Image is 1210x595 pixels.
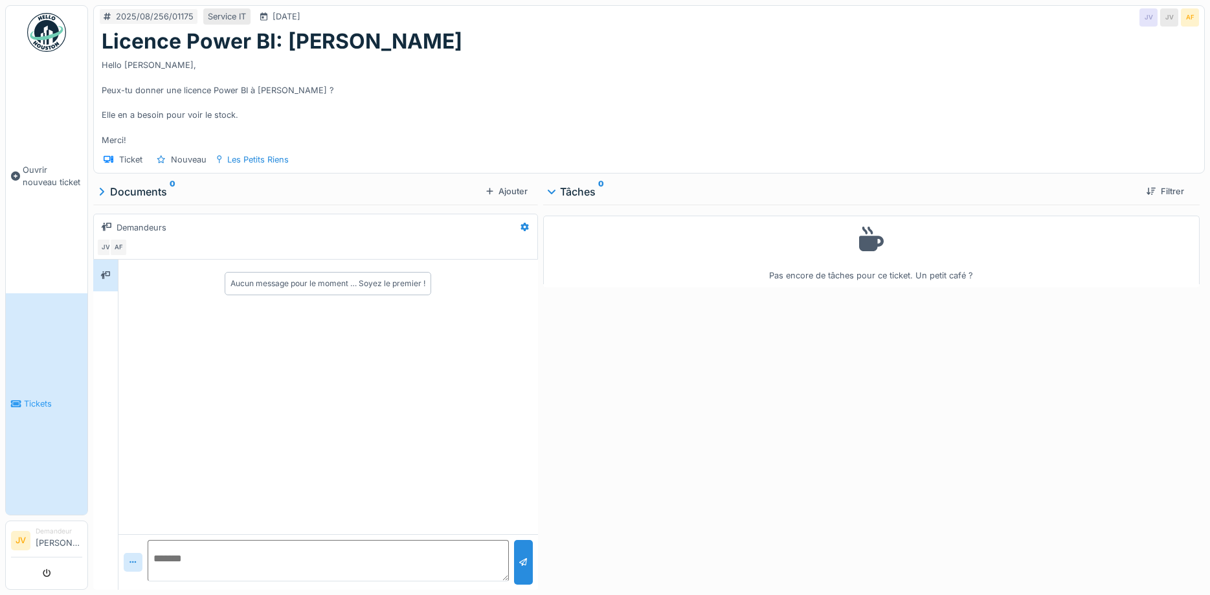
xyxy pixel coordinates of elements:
[552,221,1191,282] div: Pas encore de tâches pour ce ticket. Un petit café ?
[1160,8,1178,27] div: JV
[102,54,1196,146] div: Hello [PERSON_NAME], Peux-tu donner une licence Power BI à [PERSON_NAME] ? Elle en a besoin pour ...
[96,238,115,256] div: JV
[116,10,194,23] div: 2025/08/256/01175
[27,13,66,52] img: Badge_color-CXgf-gQk.svg
[109,238,128,256] div: AF
[117,221,166,234] div: Demandeurs
[11,526,82,557] a: JV Demandeur[PERSON_NAME]
[171,153,207,166] div: Nouveau
[11,531,30,550] li: JV
[208,10,246,23] div: Service IT
[170,184,175,199] sup: 0
[481,183,533,200] div: Ajouter
[548,184,1136,199] div: Tâches
[1139,8,1158,27] div: JV
[227,153,289,166] div: Les Petits Riens
[1181,8,1199,27] div: AF
[36,526,82,536] div: Demandeur
[6,59,87,293] a: Ouvrir nouveau ticket
[24,398,82,410] span: Tickets
[102,29,462,54] h1: Licence Power BI: [PERSON_NAME]
[1141,183,1189,200] div: Filtrer
[6,293,87,515] a: Tickets
[36,526,82,554] li: [PERSON_NAME]
[23,164,82,188] span: Ouvrir nouveau ticket
[598,184,604,199] sup: 0
[273,10,300,23] div: [DATE]
[98,184,481,199] div: Documents
[119,153,142,166] div: Ticket
[230,278,425,289] div: Aucun message pour le moment … Soyez le premier !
